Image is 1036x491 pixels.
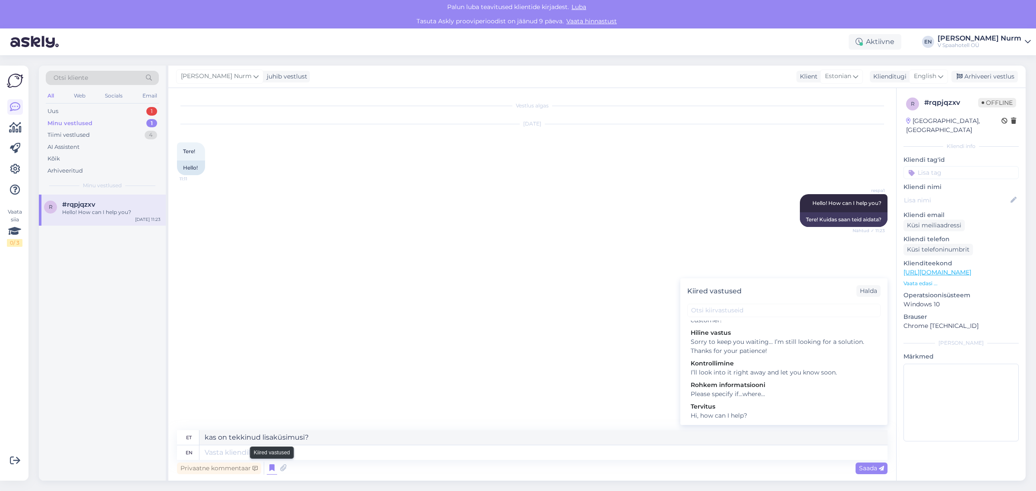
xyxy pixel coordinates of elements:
input: Lisa tag [903,166,1019,179]
p: Kliendi tag'id [903,155,1019,164]
div: Klient [796,72,818,81]
div: Aktiivne [849,34,901,50]
div: Uus [47,107,58,116]
div: Kõik [47,154,60,163]
div: Tervitus [691,402,877,411]
div: Privaatne kommentaar [177,463,261,474]
p: Kliendi email [903,211,1019,220]
div: Arhiveeritud [47,167,83,175]
a: Vaata hinnastust [564,17,619,25]
div: Email [141,90,159,101]
img: Askly Logo [7,72,23,89]
p: Chrome [TECHNICAL_ID] [903,321,1019,330]
a: [URL][DOMAIN_NAME] [903,268,971,276]
div: [DATE] 11:23 [135,216,161,223]
div: en [186,445,193,460]
div: V Spaahotell OÜ [938,42,1021,49]
input: Lisa nimi [904,195,1009,205]
p: Kliendi nimi [903,183,1019,192]
p: Windows 10 [903,300,1019,309]
textarea: kas on tekkinud lisaküsimusi? [199,430,888,445]
span: English [914,72,936,81]
div: AI Assistent [47,143,79,151]
p: Brauser [903,312,1019,321]
div: Arhiveeri vestlus [951,71,1018,82]
span: Tere! [183,148,195,154]
div: Rohkem informatsiooni [691,381,877,390]
div: Hiline vastus [691,328,877,337]
div: Kiired vastused [687,286,742,296]
span: Hello! How can I help you? [812,200,881,206]
div: Hello! [177,161,205,175]
span: respa1 [853,187,885,194]
span: r [911,101,915,107]
div: Tere! Kuidas saan teid aidata? [800,212,888,227]
div: # rqpjqzxv [924,98,978,108]
p: Vaata edasi ... [903,280,1019,287]
div: et [186,430,192,445]
div: [PERSON_NAME] Nurm [938,35,1021,42]
span: 11:11 [180,176,212,182]
span: Luba [569,3,589,11]
div: Kontrollimine [691,359,877,368]
p: Kliendi telefon [903,235,1019,244]
div: Halda [856,285,881,297]
span: Otsi kliente [54,73,88,82]
div: 1 [146,107,157,116]
div: Kliendi info [903,142,1019,150]
span: Estonian [825,72,851,81]
div: Socials [103,90,124,101]
span: #rqpjqzxv [62,201,95,208]
div: Klienditugi [870,72,906,81]
div: Please specify if…where… [691,390,877,399]
div: 0 / 3 [7,239,22,247]
p: Klienditeekond [903,259,1019,268]
p: Operatsioonisüsteem [903,291,1019,300]
span: [PERSON_NAME] Nurm [181,72,252,81]
div: Tiimi vestlused [47,131,90,139]
a: [PERSON_NAME] NurmV Spaahotell OÜ [938,35,1031,49]
div: Sorry to keep you waiting… I’m still looking for a solution. Thanks for your patience! [691,337,877,356]
div: Minu vestlused [47,119,92,128]
input: Otsi kiirvastuseid [687,304,881,317]
div: EN [922,36,934,48]
div: Vaata siia [7,208,22,247]
div: Hi, how can I help? [691,411,877,420]
p: Märkmed [903,352,1019,361]
div: 1 [146,119,157,128]
span: r [49,204,53,210]
div: [PERSON_NAME] [903,339,1019,347]
span: Nähtud ✓ 11:23 [853,227,885,234]
div: Küsi telefoninumbrit [903,244,973,255]
div: Hello! How can I help you? [62,208,161,216]
span: Offline [978,98,1016,107]
div: [GEOGRAPHIC_DATA], [GEOGRAPHIC_DATA] [906,116,1001,135]
div: I’ll look into it right away and let you know soon. [691,368,877,377]
div: All [46,90,56,101]
span: Saada [859,464,884,472]
div: [DATE] [177,120,888,128]
div: Web [72,90,87,101]
small: Kiired vastused [254,449,290,456]
div: Küsi meiliaadressi [903,220,965,231]
div: Vestlus algas [177,102,888,110]
div: juhib vestlust [263,72,307,81]
span: Minu vestlused [83,182,122,189]
div: 4 [145,131,157,139]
